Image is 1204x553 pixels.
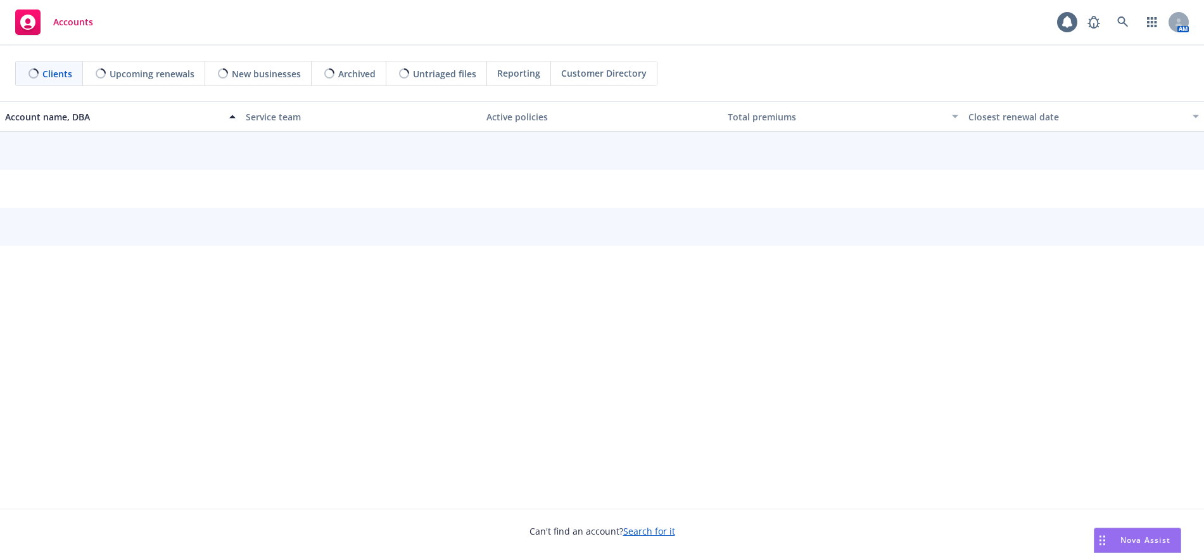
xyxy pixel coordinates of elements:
button: Service team [241,101,481,132]
span: Reporting [497,67,540,80]
a: Switch app [1139,10,1165,35]
a: Accounts [10,4,98,40]
div: Account name, DBA [5,110,222,124]
button: Nova Assist [1094,528,1181,553]
span: Upcoming renewals [110,67,194,80]
span: New businesses [232,67,301,80]
div: Drag to move [1094,528,1110,552]
div: Active policies [486,110,717,124]
a: Search [1110,10,1136,35]
span: Archived [338,67,376,80]
div: Total premiums [728,110,944,124]
span: Accounts [53,17,93,27]
a: Report a Bug [1081,10,1106,35]
button: Total premiums [723,101,963,132]
div: Service team [246,110,476,124]
span: Untriaged files [413,67,476,80]
span: Clients [42,67,72,80]
span: Nova Assist [1120,535,1170,545]
button: Active policies [481,101,722,132]
a: Search for it [623,525,675,537]
span: Customer Directory [561,67,647,80]
div: Closest renewal date [968,110,1185,124]
button: Closest renewal date [963,101,1204,132]
span: Can't find an account? [529,524,675,538]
